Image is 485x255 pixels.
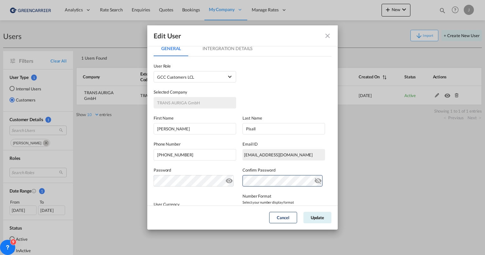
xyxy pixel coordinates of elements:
label: Email ID [242,141,325,147]
md-icon: icon-close fg-AAA8AD [324,32,331,40]
label: User Currency [154,202,180,207]
div: air-ocean@transauriga.com [242,149,325,160]
md-select: {{(ctrl.parent.createData.viewShipper && !ctrl.parent.createData.user_data.role_id) ? 'N/A' : 'Se... [154,71,236,82]
md-dialog: GeneralIntergration Details ... [147,25,338,229]
label: Confirm Password [242,167,325,173]
button: Cancel [269,212,297,223]
button: icon-close fg-AAA8AD [321,29,334,42]
label: User Role [154,63,236,69]
md-tab-item: General [154,41,189,56]
label: Number Format [242,193,325,199]
md-pagination-wrapper: Use the left and right arrow keys to navigate between tabs [154,41,266,56]
input: Selected Company [154,97,236,108]
label: Last Name [242,115,325,121]
button: Update [303,212,331,223]
label: Password [154,167,236,173]
md-icon: icon-eye-off [225,176,233,183]
input: +4971125283500 [154,149,236,160]
label: Phone Number [154,141,236,147]
div: GCC Customers LCL [157,75,194,80]
label: Selected Company [154,89,236,95]
input: First name [154,123,236,134]
span: Select your number display format [242,199,325,206]
label: First Name [154,115,236,121]
input: Last name [242,123,325,134]
md-icon: icon-eye-off [314,176,322,183]
div: Edit User [154,32,181,40]
md-tab-item: Intergration Details [195,41,260,56]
